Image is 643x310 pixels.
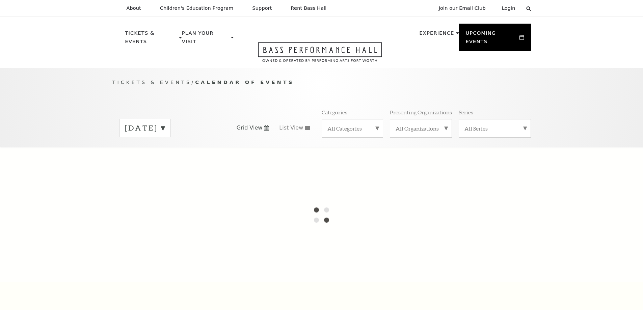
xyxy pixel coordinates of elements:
[459,109,473,116] p: Series
[237,124,263,132] span: Grid View
[112,78,531,87] p: /
[125,123,165,133] label: [DATE]
[291,5,327,11] p: Rent Bass Hall
[127,5,141,11] p: About
[112,79,192,85] span: Tickets & Events
[419,29,454,41] p: Experience
[160,5,234,11] p: Children's Education Program
[466,29,518,50] p: Upcoming Events
[327,125,377,132] label: All Categories
[390,109,452,116] p: Presenting Organizations
[182,29,229,50] p: Plan Your Visit
[195,79,294,85] span: Calendar of Events
[396,125,446,132] label: All Organizations
[252,5,272,11] p: Support
[279,124,303,132] span: List View
[464,125,525,132] label: All Series
[125,29,178,50] p: Tickets & Events
[322,109,347,116] p: Categories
